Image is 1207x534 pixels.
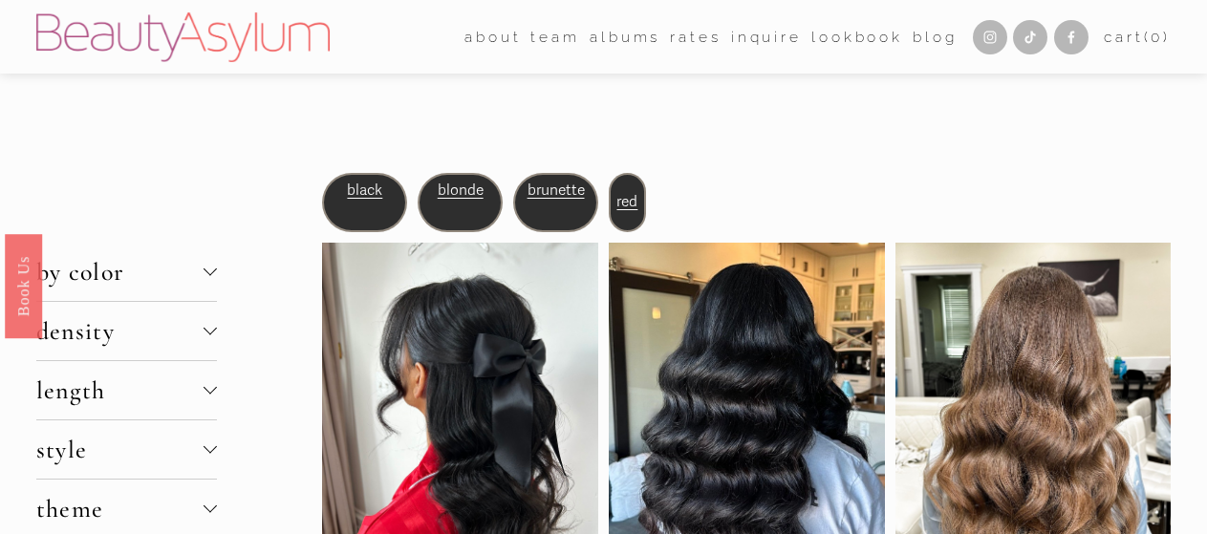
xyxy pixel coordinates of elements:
[1013,20,1047,54] a: TikTok
[528,182,585,200] a: brunette
[36,12,330,62] img: Beauty Asylum | Bridal Hair &amp; Makeup Charlotte &amp; Atlanta
[1144,28,1172,46] span: ( )
[1104,24,1171,51] a: 0 items in cart
[670,22,721,52] a: Rates
[464,22,521,52] a: folder dropdown
[1054,20,1088,54] a: Facebook
[590,22,660,52] a: albums
[36,361,217,419] button: length
[36,435,204,464] span: style
[36,243,217,301] button: by color
[36,316,204,346] span: density
[36,420,217,479] button: style
[36,302,217,360] button: density
[36,257,204,287] span: by color
[464,24,521,51] span: about
[1151,28,1163,46] span: 0
[616,193,637,211] a: red
[913,22,957,52] a: Blog
[36,375,204,405] span: length
[347,182,382,200] a: black
[530,24,579,51] span: team
[5,233,42,337] a: Book Us
[973,20,1007,54] a: Instagram
[811,22,903,52] a: Lookbook
[530,22,579,52] a: folder dropdown
[731,22,802,52] a: Inquire
[438,182,484,200] a: blonde
[36,494,204,523] span: theme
